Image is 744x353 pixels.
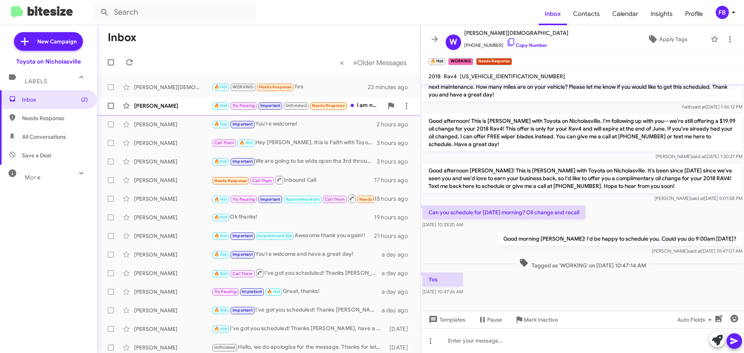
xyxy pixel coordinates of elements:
[377,158,414,165] div: 3 hours ago
[214,197,227,202] span: 🔥 Hot
[242,289,262,294] span: Important
[506,42,547,48] a: Copy Number
[214,289,237,294] span: Try Pausing
[212,250,382,259] div: You're welcome and have a great day!
[214,271,227,276] span: 🔥 Hot
[260,103,281,108] span: Important
[359,197,392,202] span: Needs Response
[94,3,257,22] input: Search
[232,197,255,202] span: Try Pausing
[422,205,586,219] p: Can you schedule for [DATE] morning? Oil change and recall
[232,308,253,313] span: Important
[212,101,383,110] div: I am not using you guys anymore
[709,6,735,19] button: FB
[212,306,382,315] div: I've got you scheduled! Thanks [PERSON_NAME], have a great day!
[22,133,66,141] span: All Conversations
[259,84,292,90] span: Needs Response
[335,55,349,71] button: Previous
[134,344,212,351] div: [PERSON_NAME]
[212,213,374,222] div: Ok thanks!
[353,58,357,67] span: »
[212,157,377,166] div: We are going to be wide open the 3rd through the 5th. Are you wanting around the same time?
[212,287,382,296] div: Great, thanks!
[22,114,88,122] span: Needs Response
[677,313,715,327] span: Auto Fields
[212,83,368,91] div: Yes
[464,28,568,38] span: [PERSON_NAME][DEMOGRAPHIC_DATA]
[312,103,345,108] span: Needs Response
[134,158,212,165] div: [PERSON_NAME]
[716,6,729,19] div: FB
[449,36,457,48] span: W
[422,289,463,294] span: [DATE] 10:47:26 AM
[212,324,386,333] div: I've got you scheduled! Thanks [PERSON_NAME], have a great day!
[214,84,227,90] span: 🔥 Hot
[692,153,705,159] span: said at
[567,3,606,25] a: Contacts
[539,3,567,25] a: Inbox
[692,104,706,110] span: said at
[325,197,345,202] span: Call Them
[688,248,701,254] span: said at
[422,164,742,193] p: Good afternoon [PERSON_NAME]! This is [PERSON_NAME] with Toyota on Nicholasville. It's been since...
[377,121,414,128] div: 2 hours ago
[429,58,445,65] small: 🔥 Hot
[508,313,564,327] button: Mark Inactive
[134,269,212,277] div: [PERSON_NAME]
[232,103,255,108] span: Try Pausing
[644,3,679,25] a: Insights
[252,178,272,183] span: Call Them
[214,233,227,238] span: 🔥 Hot
[464,38,568,49] span: [PHONE_NUMBER]
[524,313,558,327] span: Mark Inactive
[214,122,227,127] span: 🔥 Hot
[14,32,83,51] a: New Campaign
[212,175,374,185] div: Inbound Call
[340,58,344,67] span: «
[214,345,236,350] span: Unfinished
[286,103,307,108] span: Unfinished
[472,313,508,327] button: Pause
[260,197,281,202] span: Important
[606,3,644,25] a: Calendar
[444,73,457,80] span: Rav4
[134,83,212,91] div: [PERSON_NAME][DEMOGRAPHIC_DATA]
[214,326,227,331] span: 🔥 Hot
[422,222,463,227] span: [DATE] 10:33:20 AM
[232,159,253,164] span: Important
[134,195,212,203] div: [PERSON_NAME]
[386,344,414,351] div: [DATE]
[374,232,414,240] div: 21 hours ago
[497,232,742,246] p: Good morning [PERSON_NAME]! I'd be happy to schedule you. Could you do 9:00am [DATE]?
[134,139,212,147] div: [PERSON_NAME]
[487,313,502,327] span: Pause
[134,232,212,240] div: [PERSON_NAME]
[16,58,81,65] div: Toyota on Nicholasville
[422,72,742,102] p: Hello [PERSON_NAME], this is Faith with Toyota on Nicholasville. According to our records, your 2...
[239,140,253,145] span: 🔥 Hot
[214,159,227,164] span: 🔥 Hot
[134,102,212,110] div: [PERSON_NAME]
[214,178,247,183] span: Needs Response
[212,194,374,203] div: Liked “I've got you scheduled! Thanks [PERSON_NAME], have a great day!”
[212,343,386,352] div: Hello, we do apologize for the message. Thanks for letting us know, we will update our records! H...
[374,214,414,221] div: 19 hours ago
[476,58,512,65] small: Needs Response
[286,197,320,202] span: Appointment Set
[134,121,212,128] div: [PERSON_NAME]
[374,195,414,203] div: 18 hours ago
[656,153,742,159] span: [PERSON_NAME] [DATE] 1:30:27 PM
[386,325,414,333] div: [DATE]
[357,59,406,67] span: Older Messages
[382,251,414,258] div: a day ago
[654,195,742,201] span: [PERSON_NAME] [DATE] 5:01:58 PM
[37,38,77,45] span: New Campaign
[214,252,227,257] span: 🔥 Hot
[267,289,280,294] span: 🔥 Hot
[679,3,709,25] a: Profile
